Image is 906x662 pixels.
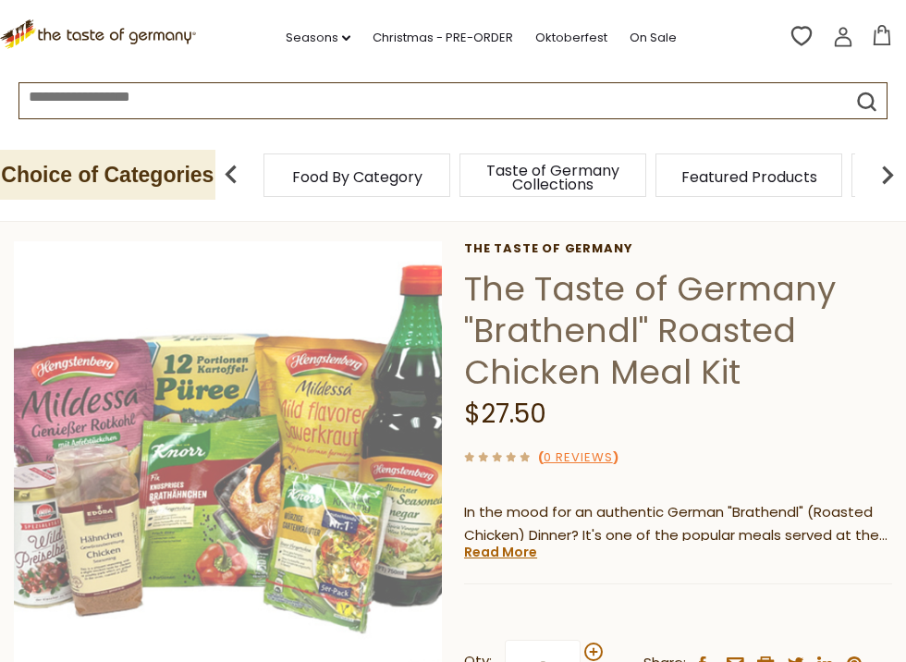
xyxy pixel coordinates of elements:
a: 0 Reviews [544,448,613,468]
span: $27.50 [464,396,546,432]
p: In the mood for an authentic German "Brathendl" (Roasted Chicken) Dinner? It's one of the popular... [464,501,892,547]
a: Oktoberfest [535,28,607,48]
a: Christmas - PRE-ORDER [373,28,513,48]
span: ( ) [538,448,618,466]
img: previous arrow [213,156,250,193]
a: The Taste of Germany [464,241,892,256]
a: Taste of Germany Collections [479,164,627,191]
a: Seasons [286,28,350,48]
a: Read More [464,543,537,561]
a: Featured Products [681,170,817,184]
h1: The Taste of Germany "Brathendl" Roasted Chicken Meal Kit [464,268,892,393]
a: On Sale [630,28,677,48]
img: next arrow [869,156,906,193]
a: Food By Category [292,170,422,184]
